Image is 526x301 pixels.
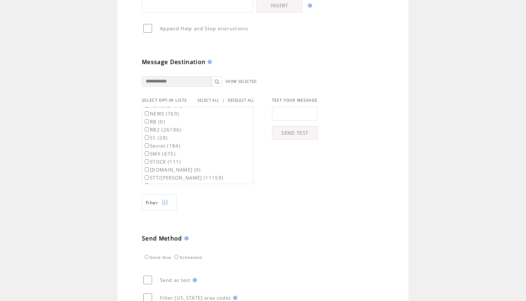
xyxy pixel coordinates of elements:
a: SELECT ALL [198,98,219,103]
input: RB (0) [145,119,149,124]
label: RB2 (26106) [143,127,182,133]
span: TEST YOUR MESSAGE [272,98,318,103]
input: S1 (28) [145,135,149,140]
label: Scheduled [173,255,202,260]
a: Filter [142,195,177,210]
input: Scheduled [174,255,178,259]
span: | [222,97,225,103]
label: Secret (184) [143,143,181,149]
span: SELECT OPT-IN LISTS [142,98,187,103]
span: Show filters [146,200,158,206]
a: DESELECT ALL [228,98,255,103]
label: RB (0) [143,119,165,125]
img: help.gif [191,278,197,282]
input: Secret (184) [145,143,149,148]
img: help.gif [306,3,312,8]
label: STOCK (111) [143,159,181,165]
input: STT/[PERSON_NAME] (11159) [145,175,149,180]
img: help.gif [182,236,189,240]
img: help.gif [231,296,237,300]
input: STOCK (111) [145,159,149,164]
input: Send Now [145,255,149,259]
a: SEND TEST [272,126,318,140]
span: Filter [US_STATE] area codes [160,295,231,301]
label: NEWS (769) [143,111,179,117]
label: STT/[PERSON_NAME] (11159) [143,175,223,181]
span: Append Help and Stop instructions [160,25,248,32]
label: Send Now [143,255,171,260]
label: STT2 (41) [143,183,174,189]
input: [DOMAIN_NAME] (0) [145,167,149,172]
a: SHOW SELECTED [225,79,257,84]
input: SMX (675) [145,151,149,156]
span: Send as test [160,277,191,283]
input: STT2 (41) [145,183,149,188]
img: help.gif [206,60,212,64]
input: NEWS (769) [145,111,149,116]
span: Message Destination [142,58,206,66]
label: [DOMAIN_NAME] (0) [143,167,201,173]
label: SMX (675) [143,151,176,157]
input: RB2 (26106) [145,127,149,132]
span: Send Method [142,235,182,242]
img: filters.png [162,195,168,211]
label: S1 (28) [143,135,168,141]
